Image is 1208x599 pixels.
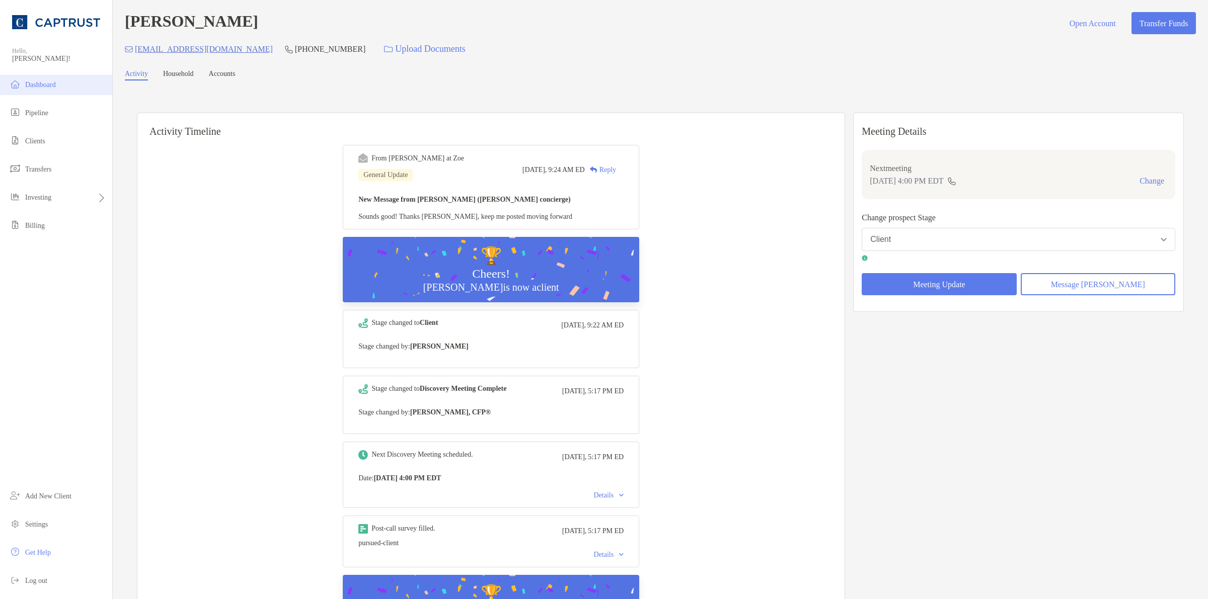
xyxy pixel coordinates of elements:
[25,549,51,556] span: Get Help
[125,70,148,80] a: Activity
[25,81,56,89] span: Dashboard
[562,387,587,395] span: [DATE],
[371,385,506,393] div: Stage changed to
[1137,176,1167,186] button: Change
[468,267,514,281] div: Cheers!
[477,246,506,267] div: 🏆
[548,166,584,174] span: 9:24 AM ED
[619,494,624,497] img: Chevron icon
[358,169,413,181] div: General Update
[410,343,469,350] b: [PERSON_NAME]
[1021,273,1175,295] button: Message [PERSON_NAME]
[358,213,572,220] span: Sounds good! Thanks [PERSON_NAME], keep me posted moving forward
[25,165,51,173] span: Transfers
[209,70,236,80] a: Accounts
[9,162,21,175] img: transfers icon
[377,38,472,60] a: Upload Documents
[343,237,639,324] img: Confetti
[371,319,438,327] div: Stage changed to
[358,318,368,328] img: Event icon
[25,194,51,201] span: Investing
[12,4,100,40] img: CAPTRUST Logo
[862,125,1175,138] p: Meeting Details
[163,70,194,80] a: Household
[588,527,624,535] span: 5:17 PM ED
[358,472,624,484] p: Date :
[410,408,491,416] b: [PERSON_NAME], CFP®
[593,551,624,559] div: Details
[358,406,624,418] p: Stage changed by:
[125,46,133,52] img: Email Icon
[135,43,273,55] p: [EMAIL_ADDRESS][DOMAIN_NAME]
[25,492,71,500] span: Add New Client
[295,43,365,55] p: [PHONE_NUMBER]
[9,489,21,501] img: add_new_client icon
[1062,12,1123,34] button: Open Account
[1131,12,1196,34] button: Transfer Funds
[870,235,891,244] div: Client
[9,219,21,231] img: billing icon
[9,518,21,530] img: settings icon
[9,546,21,558] img: get-help icon
[420,319,438,326] b: Client
[371,451,473,459] div: Next Discovery Meeting scheduled.
[25,577,47,584] span: Log out
[358,539,399,547] span: pursued-client
[358,450,368,460] img: Event icon
[25,521,48,528] span: Settings
[9,106,21,118] img: pipeline icon
[561,321,586,329] span: [DATE],
[384,46,393,53] img: button icon
[25,109,48,117] span: Pipeline
[870,175,943,187] p: [DATE] 4:00 PM EDT
[137,113,845,137] h6: Activity Timeline
[862,273,1016,295] button: Meeting Update
[358,340,624,353] p: Stage changed by:
[12,55,106,63] span: [PERSON_NAME]!
[373,474,441,482] b: [DATE] 4:00 PM EDT
[25,137,45,145] span: Clients
[862,255,868,261] img: tooltip
[590,166,597,173] img: Reply icon
[562,527,587,535] span: [DATE],
[947,177,956,185] img: communication type
[25,222,45,229] span: Billing
[9,191,21,203] img: investing icon
[420,385,507,392] b: Discovery Meeting Complete
[593,491,624,499] div: Details
[588,453,624,461] span: 5:17 PM ED
[1161,238,1167,241] img: Open dropdown arrow
[537,282,559,293] b: client
[371,154,464,162] div: From [PERSON_NAME] at Zoe
[585,164,616,175] div: Reply
[587,321,624,329] span: 9:22 AM ED
[588,387,624,395] span: 5:17 PM ED
[125,12,258,34] h4: [PERSON_NAME]
[371,525,435,533] div: Post-call survey filled.
[870,162,1167,175] p: Next meeting
[358,153,368,163] img: Event icon
[522,166,547,174] span: [DATE],
[358,524,368,534] img: Event icon
[358,384,368,394] img: Event icon
[862,228,1175,251] button: Client
[9,134,21,146] img: clients icon
[285,45,293,53] img: Phone Icon
[419,281,563,293] div: [PERSON_NAME] is now a
[9,78,21,90] img: dashboard icon
[9,574,21,586] img: logout icon
[862,211,1175,224] p: Change prospect Stage
[619,553,624,556] img: Chevron icon
[358,196,571,203] b: New Message from [PERSON_NAME] ([PERSON_NAME] concierge)
[562,453,587,461] span: [DATE],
